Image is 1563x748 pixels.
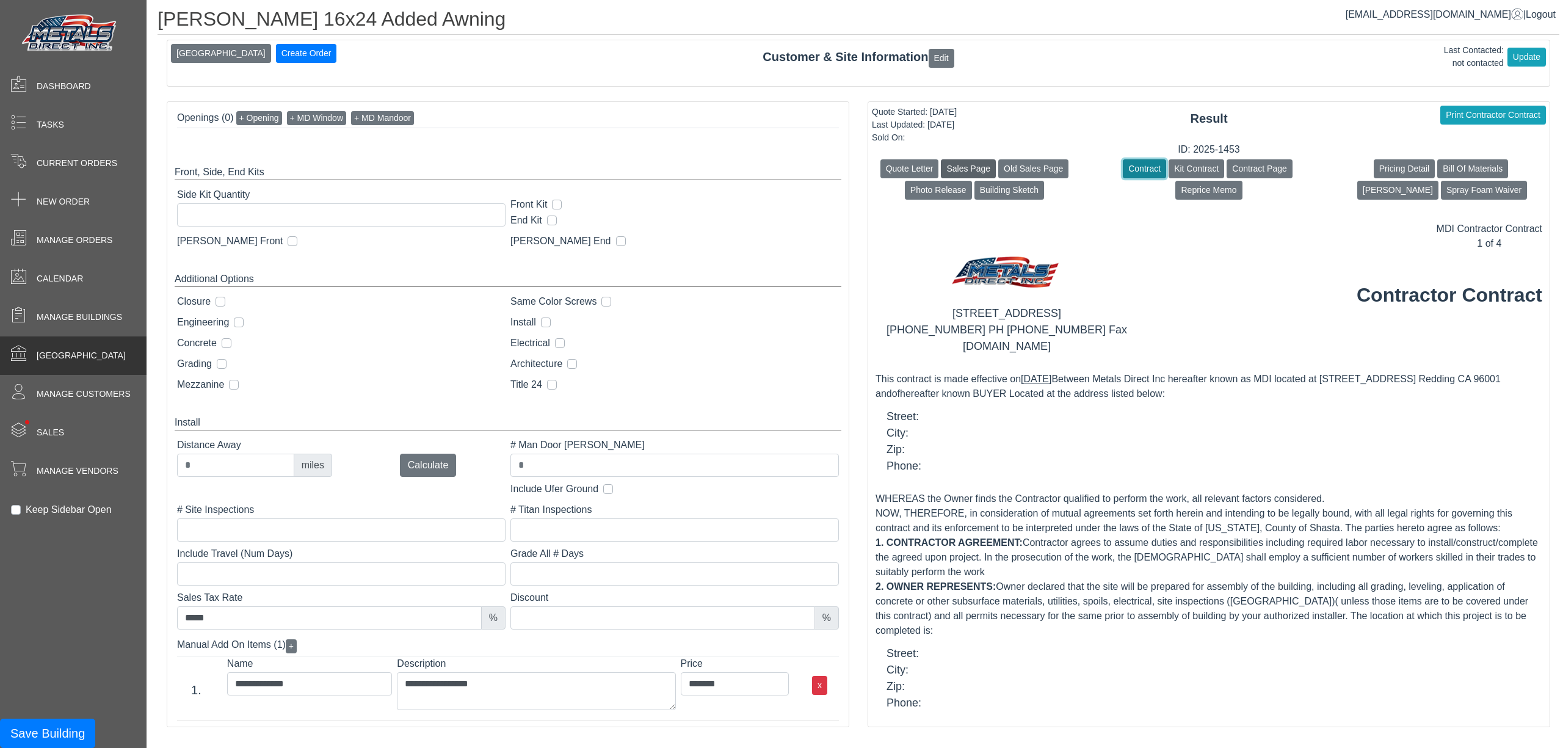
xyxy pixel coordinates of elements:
label: Install [510,315,536,330]
label: Concrete [177,336,217,350]
div: | [1346,7,1556,22]
div: Last Updated: [DATE] [872,118,957,131]
label: Mezzanine [177,377,224,392]
button: [GEOGRAPHIC_DATA] [171,44,271,63]
label: # Man Door [PERSON_NAME] [510,438,839,452]
span: [DATE] [1021,374,1051,384]
div: Front, Side, End Kits [175,165,841,180]
span: Manage Vendors [37,465,118,477]
a: [EMAIL_ADDRESS][DOMAIN_NAME] [1346,9,1523,20]
label: Engineering [177,315,229,330]
label: Keep Sidebar Open [26,503,112,517]
label: Front Kit [510,197,547,212]
div: % [814,606,839,630]
span: • [12,402,43,442]
span: [GEOGRAPHIC_DATA] [37,349,126,362]
span: Logout [1526,9,1556,20]
label: Side Kit Quantity [177,187,501,202]
div: ID: 2025-1453 [868,142,1550,157]
button: Old Sales Page [998,159,1068,178]
div: Contractor Contract [1357,280,1542,362]
button: Update [1507,48,1546,67]
span: Dashboard [37,80,91,93]
span: Sales [37,426,64,439]
button: Bill Of Materials [1437,159,1508,178]
div: Result [868,109,1550,128]
label: # Titan Inspections [510,503,839,517]
div: Additional Options [175,272,841,287]
label: Name [227,656,393,671]
div: 1. [170,681,222,699]
button: Create Order [276,44,337,63]
button: Print Contractor Contract [1440,106,1546,125]
img: Metals Direct Inc Logo [18,11,122,56]
button: Calculate [400,454,457,477]
div: [STREET_ADDRESS] [PHONE_NUMBER] PH [PHONE_NUMBER] Fax [DOMAIN_NAME] [876,298,1138,362]
button: + [286,639,297,653]
label: Price [681,656,789,671]
button: Contract [1123,159,1166,178]
button: Contract Page [1227,159,1293,178]
button: Reprice Memo [1175,181,1242,200]
div: Install [175,415,841,430]
div: Street: City: Zip: Phone: [876,401,1542,482]
button: + MD Window [287,111,347,125]
span: Manage Buildings [37,311,122,324]
button: x [812,676,827,695]
span: Manage Customers [37,388,131,401]
button: Kit Contract [1169,159,1224,178]
label: Architecture [510,357,562,371]
label: Distance Away [177,438,332,452]
label: Include Ufer Ground [510,482,598,496]
label: Discount [510,590,839,605]
label: Grading [177,357,212,371]
div: Quote Started: [DATE] [872,106,957,118]
span: New Order [37,195,90,208]
div: % [481,606,506,630]
h1: [PERSON_NAME] 16x24 Added Awning [158,7,1559,35]
img: MD logo [947,251,1067,298]
label: Sales Tax Rate [177,590,506,605]
span: Current Orders [37,157,117,170]
button: Building Sketch [974,181,1045,200]
button: Spray Foam Waiver [1441,181,1527,200]
button: + Opening [236,111,282,125]
label: End Kit [510,213,542,228]
span: Tasks [37,118,64,131]
label: # Site Inspections [177,503,506,517]
button: Edit [929,49,954,68]
button: Sales Page [941,159,996,178]
label: Electrical [510,336,550,350]
label: Include Travel (Num Days) [177,546,506,561]
div: Sold On: [872,131,957,144]
button: Pricing Detail [1374,159,1435,178]
label: [PERSON_NAME] End [510,234,611,249]
span: Manage Orders [37,234,112,247]
button: [PERSON_NAME] [1357,181,1438,200]
div: Last Contacted: not contacted [1444,44,1504,70]
div: Manual Add On Items (1) [177,634,839,656]
div: Customer & Site Information [167,48,1550,67]
label: Description [397,656,675,671]
button: Quote Letter [880,159,939,178]
div: WHEREAS the Owner finds the Contractor qualified to perform the work, all relevant factors consid... [876,492,1542,719]
button: Photo Release [905,181,972,200]
strong: 1. CONTRACTOR AGREEMENT: [876,537,1023,548]
div: MDI Contractor Contract 1 of 4 [1437,222,1542,251]
div: miles [294,454,332,477]
span: Calendar [37,272,83,285]
div: Street: City: Zip: Phone: [876,638,1542,719]
div: This contract is made effective on Between Metals Direct Inc hereafter known as MDI located at [S... [876,372,1542,482]
label: Title 24 [510,377,542,392]
strong: 2. OWNER REPRESENTS: [876,581,996,592]
button: + MD Mandoor [351,111,414,125]
label: Closure [177,294,211,309]
label: Grade All # Days [510,546,839,561]
label: [PERSON_NAME] Front [177,234,283,249]
div: Openings (0) [177,109,839,128]
label: Same Color Screws [510,294,597,309]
